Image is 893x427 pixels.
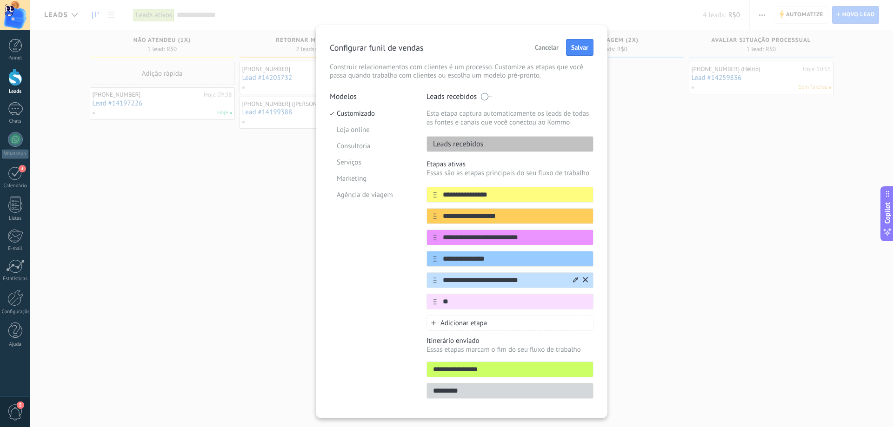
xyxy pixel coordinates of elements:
[2,183,29,189] div: Calendário
[2,276,29,282] div: Estatísticas
[330,105,413,122] li: Customizado
[330,122,413,138] li: Loja online
[566,39,593,56] button: Salvar
[19,165,26,172] span: 3
[330,63,593,80] p: Construir relacionamentos com clientes é um processo. Customize as etapas que você passa quando t...
[531,40,563,54] button: Cancelar
[427,139,483,149] p: Leads recebidos
[2,246,29,252] div: E-mail
[427,169,593,177] p: Essas são as etapas principais do seu fluxo de trabalho
[427,92,477,101] p: Leads recebidos
[427,336,593,345] p: Itinerário enviado
[17,401,24,409] span: 5
[535,44,559,51] span: Cancelar
[330,42,423,53] p: Configurar funil de vendas
[427,109,593,127] p: Esta etapa captura automaticamente os leads de todas as fontes e canais que você conectou ao Kommo
[330,138,413,154] li: Consultoria
[2,342,29,348] div: Ajuda
[330,187,413,203] li: Agência de viagem
[571,44,588,51] span: Salvar
[427,345,593,354] p: Essas etapas marcam o fim do seu fluxo de trabalho
[330,92,413,101] p: Modelos
[2,216,29,222] div: Listas
[883,202,892,223] span: Copilot
[330,171,413,187] li: Marketing
[2,150,28,158] div: WhatsApp
[2,55,29,61] div: Painel
[2,309,29,315] div: Configurações
[2,89,29,95] div: Leads
[330,154,413,171] li: Serviços
[2,118,29,125] div: Chats
[427,160,593,169] p: Etapas ativas
[440,319,487,328] span: Adicionar etapa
